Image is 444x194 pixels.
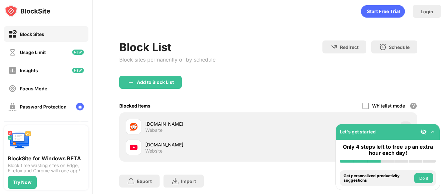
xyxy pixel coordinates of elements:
[119,103,150,108] div: Blocked Items
[8,121,17,129] img: customize-block-page-off.svg
[20,86,47,91] div: Focus Mode
[181,178,196,184] div: Import
[20,68,38,73] div: Insights
[76,103,84,110] img: lock-menu.svg
[137,80,174,85] div: Add to Block List
[20,31,44,37] div: Block Sites
[145,127,163,133] div: Website
[344,174,412,183] div: Get personalized productivity suggestions
[137,178,152,184] div: Export
[8,129,31,153] img: push-desktop.svg
[429,129,436,135] img: omni-setup-toggle.svg
[340,129,376,134] div: Let's get started
[72,50,84,55] img: new-icon.svg
[119,56,215,63] div: Block sites permanently or by schedule
[389,44,410,50] div: Schedule
[119,40,215,54] div: Block List
[145,141,268,148] div: [DOMAIN_NAME]
[8,48,17,56] img: time-usage-off.svg
[421,9,433,14] div: Login
[130,123,137,131] img: favicons
[20,104,67,109] div: Password Protection
[8,66,17,74] img: insights-off.svg
[340,44,359,50] div: Redirect
[8,103,17,111] img: password-protection-off.svg
[8,30,17,38] img: block-on.svg
[72,68,84,73] img: new-icon.svg
[130,143,137,151] img: favicons
[145,148,163,154] div: Website
[5,5,50,17] img: logo-blocksite.svg
[420,129,427,135] img: eye-not-visible.svg
[8,85,17,93] img: focus-off.svg
[414,173,433,183] button: Do it
[361,5,405,18] div: animation
[8,163,85,173] div: Block time wasting sites on Edge, Firefox and Chrome with one app!
[372,103,405,108] div: Whitelist mode
[76,121,84,129] img: lock-menu.svg
[145,120,268,127] div: [DOMAIN_NAME]
[13,180,32,185] div: Try Now
[8,155,85,162] div: BlockSite for Windows BETA
[340,144,436,156] div: Only 4 steps left to free up an extra hour each day!
[20,50,46,55] div: Usage Limit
